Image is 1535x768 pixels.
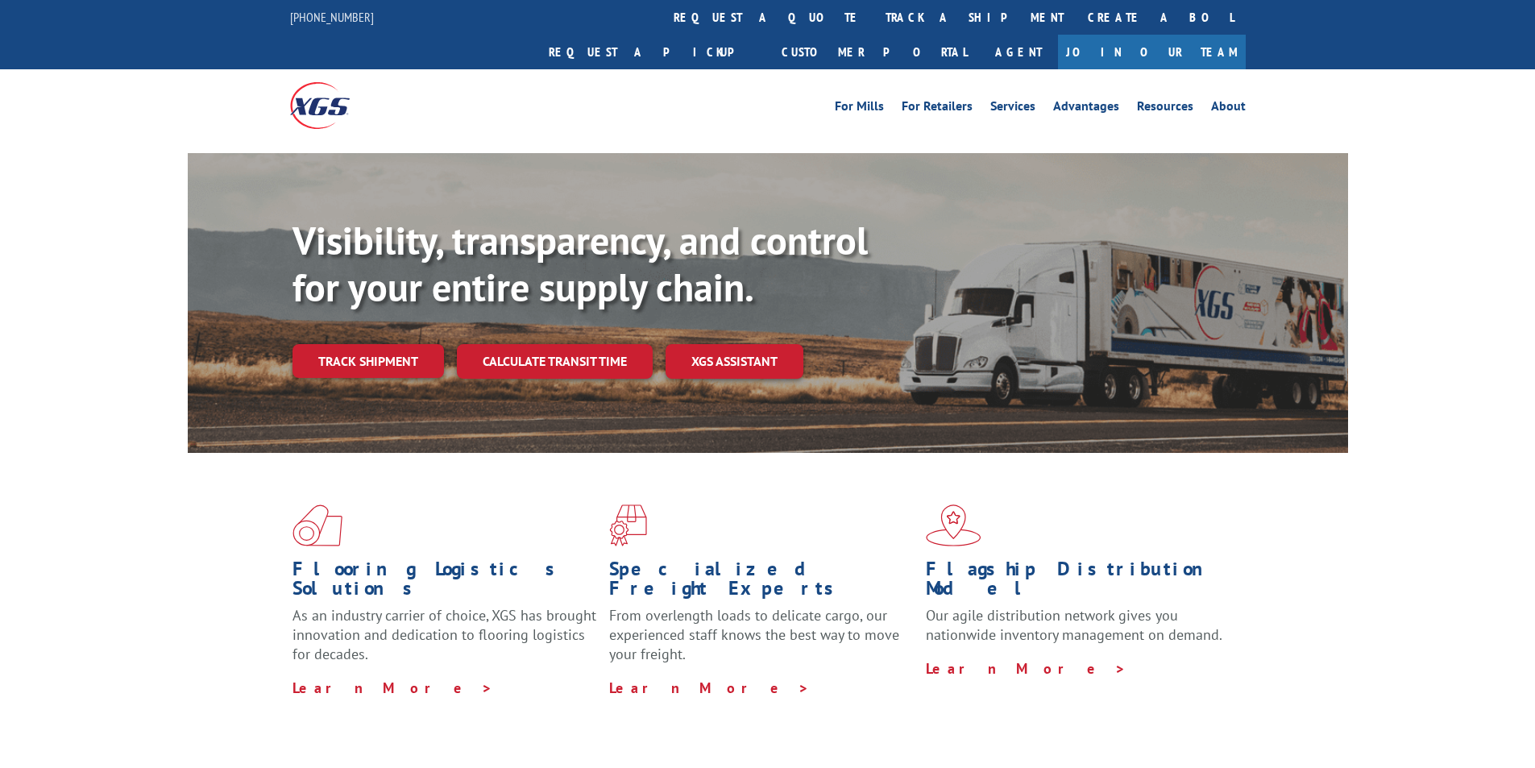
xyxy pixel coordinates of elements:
a: Request a pickup [537,35,770,69]
h1: Flagship Distribution Model [926,559,1230,606]
b: Visibility, transparency, and control for your entire supply chain. [292,215,868,312]
p: From overlength loads to delicate cargo, our experienced staff knows the best way to move your fr... [609,606,914,678]
a: Learn More > [609,679,810,697]
span: As an industry carrier of choice, XGS has brought innovation and dedication to flooring logistics... [292,606,596,663]
a: Resources [1137,100,1193,118]
a: [PHONE_NUMBER] [290,9,374,25]
img: xgs-icon-focused-on-flooring-red [609,504,647,546]
a: Services [990,100,1035,118]
a: About [1211,100,1246,118]
h1: Specialized Freight Experts [609,559,914,606]
span: Our agile distribution network gives you nationwide inventory management on demand. [926,606,1222,644]
h1: Flooring Logistics Solutions [292,559,597,606]
a: Join Our Team [1058,35,1246,69]
a: Advantages [1053,100,1119,118]
a: For Mills [835,100,884,118]
a: XGS ASSISTANT [666,344,803,379]
a: Learn More > [292,679,493,697]
a: Customer Portal [770,35,979,69]
a: For Retailers [902,100,973,118]
a: Learn More > [926,659,1126,678]
a: Track shipment [292,344,444,378]
a: Agent [979,35,1058,69]
img: xgs-icon-flagship-distribution-model-red [926,504,981,546]
img: xgs-icon-total-supply-chain-intelligence-red [292,504,342,546]
a: Calculate transit time [457,344,653,379]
